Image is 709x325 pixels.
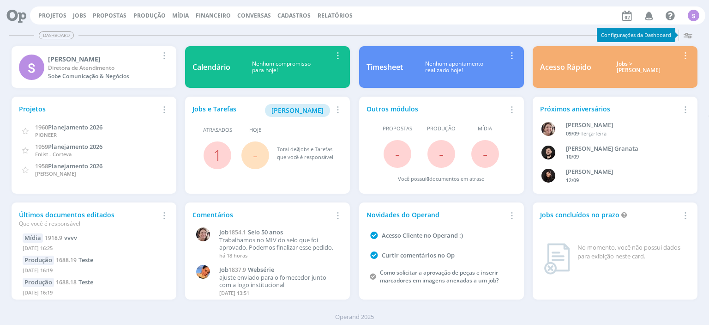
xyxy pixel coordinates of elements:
[56,256,77,264] span: 1688.19
[540,61,591,73] div: Acesso Rápido
[540,104,679,114] div: Próximos aniversários
[45,233,77,242] a: 1918.9vvvv
[395,144,400,164] span: -
[577,243,686,261] div: No momento, você não possui dados para exibição neste card.
[219,266,338,274] a: Job1837.9Websérie
[23,243,165,256] div: [DATE] 16:25
[248,228,283,236] span: Selo 50 anos
[219,252,247,259] span: há 18 horas
[12,46,176,88] a: S[PERSON_NAME]Diretora de AtendimentoSobe Comunicação & Negócios
[213,145,222,165] a: 1
[23,278,54,287] div: Produção
[597,28,675,42] div: Configurações da Dashboard
[196,227,210,241] img: A
[318,12,353,19] a: Relatórios
[688,10,699,21] div: S
[228,228,246,236] span: 1854.1
[19,210,158,228] div: Últimos documentos editados
[367,104,506,114] div: Outros módulos
[19,104,158,114] div: Projetos
[566,153,579,160] span: 10/09
[39,31,74,39] span: Dashboard
[36,12,69,19] button: Projetos
[78,256,93,264] span: Teste
[35,151,72,158] span: Enlist - Corteva
[196,12,231,19] span: Financeiro
[196,265,210,279] img: L
[23,265,165,278] div: [DATE] 16:19
[133,12,166,19] a: Produção
[48,64,158,72] div: Diretora de Atendimento
[48,54,158,64] div: Sheila Candido
[192,61,230,73] div: Calendário
[64,233,77,242] span: vvvv
[382,231,463,239] a: Acesso Cliente no Operand :)
[172,12,189,19] a: Mídia
[478,125,492,133] span: Mídia
[23,256,54,265] div: Produção
[367,61,403,73] div: Timesheet
[90,12,129,19] button: Propostas
[35,162,48,170] span: 1958
[248,265,274,274] span: Websérie
[566,130,679,138] div: -
[35,123,48,131] span: 1960
[192,210,332,220] div: Comentários
[403,61,506,74] div: Nenhum apontamento realizado hoje!
[19,55,44,80] div: S
[45,234,62,242] span: 1918.9
[192,104,332,117] div: Jobs e Tarefas
[277,12,311,19] span: Cadastros
[566,144,679,153] div: Bruno Corralo Granata
[193,12,234,19] button: Financeiro
[35,161,102,170] a: 1958Planejamento 2026
[219,229,338,236] a: Job1854.1Selo 50 anos
[228,266,246,274] span: 1837.9
[48,123,102,131] span: Planejamento 2026
[581,130,607,137] span: Terça-feira
[265,104,330,117] button: [PERSON_NAME]
[598,61,679,74] div: Jobs > [PERSON_NAME]
[566,130,579,137] span: 09/09
[359,46,524,88] a: TimesheetNenhum apontamentorealizado hoje!
[131,12,168,19] button: Produção
[237,12,271,19] a: Conversas
[271,106,324,115] span: [PERSON_NAME]
[541,169,555,183] img: L
[541,146,555,159] img: B
[566,121,679,130] div: Aline Beatriz Jackisch
[566,167,679,177] div: Luana da Silva de Andrade
[48,72,158,80] div: Sobe Comunicação & Negócios
[265,105,330,114] a: [PERSON_NAME]
[253,145,258,165] span: -
[70,12,89,19] button: Jobs
[35,142,48,151] span: 1959
[48,142,102,151] span: Planejamento 2026
[73,12,86,19] a: Jobs
[56,256,93,264] a: 1688.19Teste
[35,131,57,138] span: PIONEER
[169,12,192,19] button: Mídia
[219,237,338,251] p: Trabalhamos no MIV do selo que foi aprovado. Podemos finalizar esse pedido.
[540,210,679,220] div: Jobs concluídos no prazo
[687,7,700,24] button: S
[315,12,355,19] button: Relatórios
[23,233,43,243] div: Mídia
[249,126,261,134] span: Hoje
[541,122,555,136] img: A
[483,144,487,164] span: -
[439,144,444,164] span: -
[398,175,485,183] div: Você possui documentos em atraso
[93,12,126,19] span: Propostas
[380,269,499,284] a: Como solicitar a aprovação de peças e inserir marcadores em imagens anexadas a um job?
[383,125,412,133] span: Propostas
[296,146,299,153] span: 2
[219,289,249,296] span: [DATE] 13:51
[23,287,165,300] div: [DATE] 16:19
[275,12,313,19] button: Cadastros
[38,12,66,19] a: Projetos
[48,162,102,170] span: Planejamento 2026
[35,123,102,131] a: 1960Planejamento 2026
[230,61,332,74] div: Nenhum compromisso para hoje!
[427,175,429,182] span: 0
